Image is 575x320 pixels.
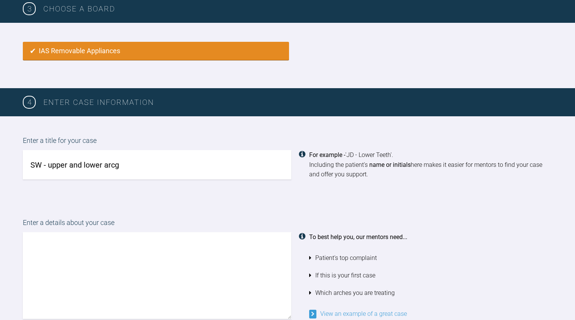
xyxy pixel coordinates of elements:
[43,3,552,15] h3: Choose a board
[309,151,345,158] strong: For example -
[309,284,552,302] li: Which arches you are treating
[23,217,552,232] label: Enter a details about your case
[309,233,407,241] strong: To best help you, our mentors need...
[309,267,552,284] li: If this is your first case
[369,161,411,168] strong: name or initials
[23,96,36,109] span: 4
[23,150,291,179] input: JD - Lower Teeth
[23,2,36,15] span: 3
[43,96,552,108] h3: Enter case information
[309,249,552,267] li: Patient's top complaint
[309,150,552,179] div: 'JD - Lower Teeth'. Including the patient's here makes it easier for mentors to find your case an...
[23,135,552,150] label: Enter a title for your case
[23,42,289,60] label: IAS Removable Appliances
[309,310,407,317] a: View an example of a great case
